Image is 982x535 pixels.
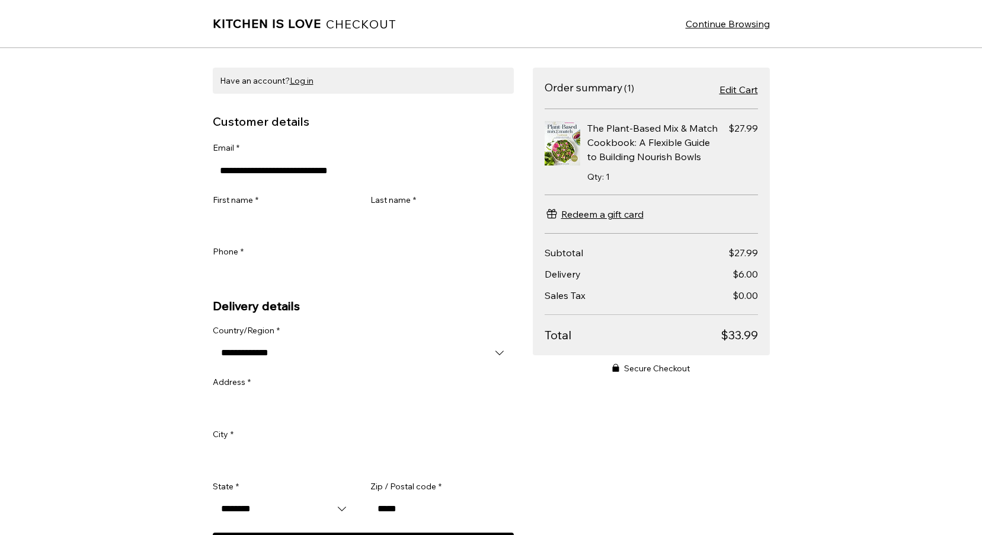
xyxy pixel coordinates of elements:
span: Number of items 1 [624,82,634,94]
span: Delivery [545,268,581,280]
label: Phone [213,246,244,258]
span: The Plant-Based Mix & Match Cookbook: A Flexible Guide to Building Nourish Bowls [587,122,718,163]
span: Have an account? [220,75,314,86]
ul: Items [545,109,758,195]
section: Total due breakdown [545,246,758,343]
span: Sales Tax [545,289,586,301]
h2: Order summary [545,81,623,94]
label: Country/Region [213,325,280,337]
label: City [213,429,233,441]
input: Last name [370,211,507,234]
label: Email [213,142,239,154]
span: Secure Checkout [624,362,690,374]
span: Redeem a gift card [561,207,644,221]
h1: CHECKOUT [326,17,396,31]
h2: Delivery details [213,298,514,313]
a: Continue Browsing [686,17,770,31]
input: Email [213,159,507,183]
span: $33.99 [721,327,758,343]
label: Zip / Postal code [370,481,442,493]
span: Price $27.99 [728,121,758,135]
input: Phone [213,263,507,286]
a: Kitchen is Love [213,15,321,33]
input: First name [213,211,349,234]
span: Total [545,327,721,343]
span: $0.00 [732,289,758,301]
svg: Secure Checkout [612,364,619,372]
span: Qty: 1 [587,171,610,182]
label: Last name [370,195,416,206]
button: Redeem a gift card [545,207,644,221]
button: Log in [290,75,314,87]
input: Zip / Postal code [370,497,507,521]
span: $27.99 [728,247,758,259]
label: First name [213,195,258,206]
img: The Plant-Based Mix & Match Cookbook: A Flexible Guide to Building Nourish Bowls [545,121,580,165]
h2: Customer details [213,114,309,129]
label: Address [213,377,251,388]
form: Ecom Template [213,142,514,521]
span: $6.00 [732,268,758,280]
span: Subtotal [545,247,583,259]
input: City [213,445,507,469]
label: State [213,481,239,493]
a: Edit Cart [719,82,758,97]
